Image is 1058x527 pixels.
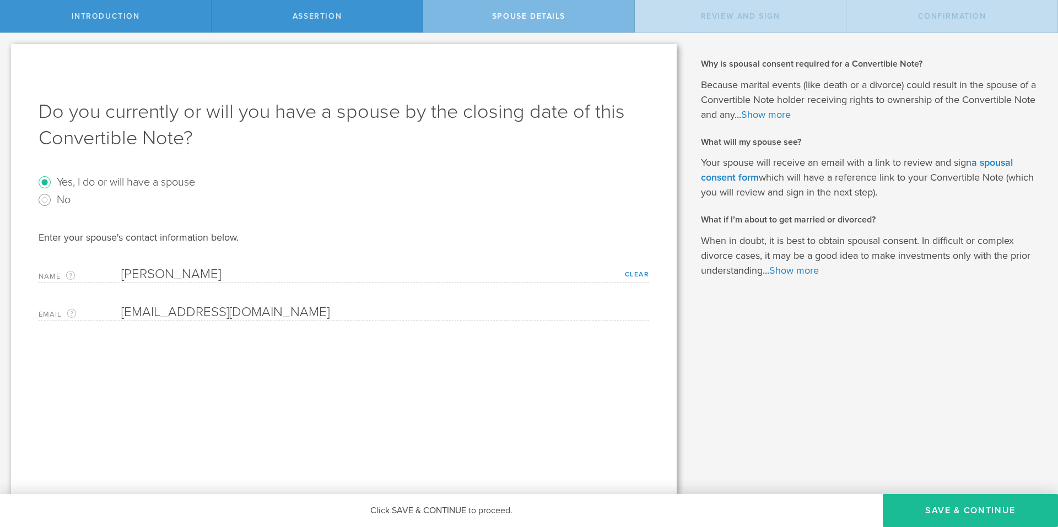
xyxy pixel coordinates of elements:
[701,214,1041,226] h2: What if I’m about to get married or divorced?
[883,494,1058,527] button: Save & Continue
[701,136,1041,148] h2: What will my spouse see?
[625,270,650,278] a: Clear
[57,191,71,207] label: No
[39,231,649,244] div: Enter your spouse's contact information below.
[741,108,791,121] a: Show more
[701,233,1041,278] p: When in doubt, it is best to obtain spousal consent. In difficult or complex divorce cases, it ma...
[701,58,1041,70] h2: Why is spousal consent required for a Convertible Note?
[39,308,121,320] label: Email
[39,270,121,282] label: Name
[492,12,565,21] span: Spouse Details
[121,304,644,320] input: Required
[769,264,819,276] a: Show more
[39,99,649,151] h1: Do you currently or will you have a spouse by the closing date of this Convertible Note?
[121,266,644,282] input: Required
[701,12,780,21] span: Review and Sign
[918,12,986,21] span: Confirmation
[57,173,195,189] label: Yes, I do or will have a spouse
[701,78,1041,122] p: Because marital events (like death or a divorce) could result in the spouse of a Convertible Note...
[72,12,140,21] span: Introduction
[293,12,342,21] span: Assertion
[701,155,1041,200] p: Your spouse will receive an email with a link to review and sign which will have a reference link...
